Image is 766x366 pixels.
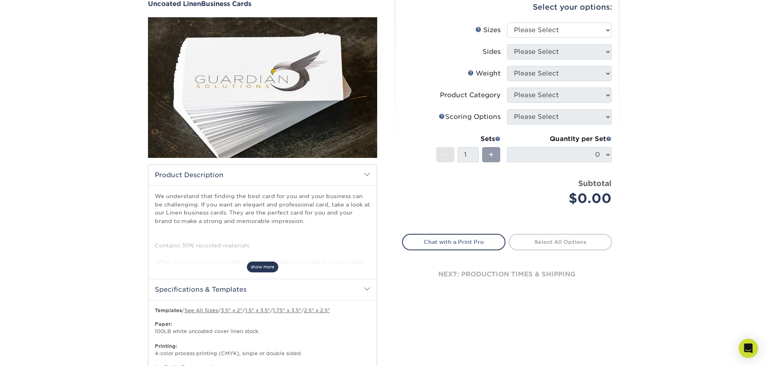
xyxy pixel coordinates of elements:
[245,307,270,313] a: 1.5" x 3.5"
[148,279,377,300] h2: Specifications & Templates
[513,189,612,208] div: $0.00
[483,47,501,57] div: Sides
[304,307,330,313] a: 2.5" x 2.5"
[155,307,182,313] b: Templates
[148,165,377,185] h2: Product Description
[444,149,447,161] span: -
[155,307,370,314] p: / / / / /
[439,112,501,122] div: Scoring Options
[475,25,501,35] div: Sizes
[247,262,278,272] span: show more
[155,321,370,358] p: 100LB white uncoated cover linen stock. 4-color process printing (CMYK), single or double sided.
[155,321,172,327] strong: Paper:
[489,149,494,161] span: +
[155,343,177,349] strong: Printing:
[221,307,242,313] a: 3.5" x 2"
[578,179,612,188] strong: Subtotal
[509,234,612,250] a: Select All Options
[402,250,612,299] div: next: production times & shipping
[507,134,612,144] div: Quantity per Set
[185,307,218,313] a: See All Sizes
[436,134,501,144] div: Sets
[739,339,758,358] div: Open Intercom Messenger
[273,307,301,313] a: 1.75" x 3.5"
[402,234,505,250] a: Chat with a Print Pro
[468,69,501,78] div: Weight
[440,90,501,100] div: Product Category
